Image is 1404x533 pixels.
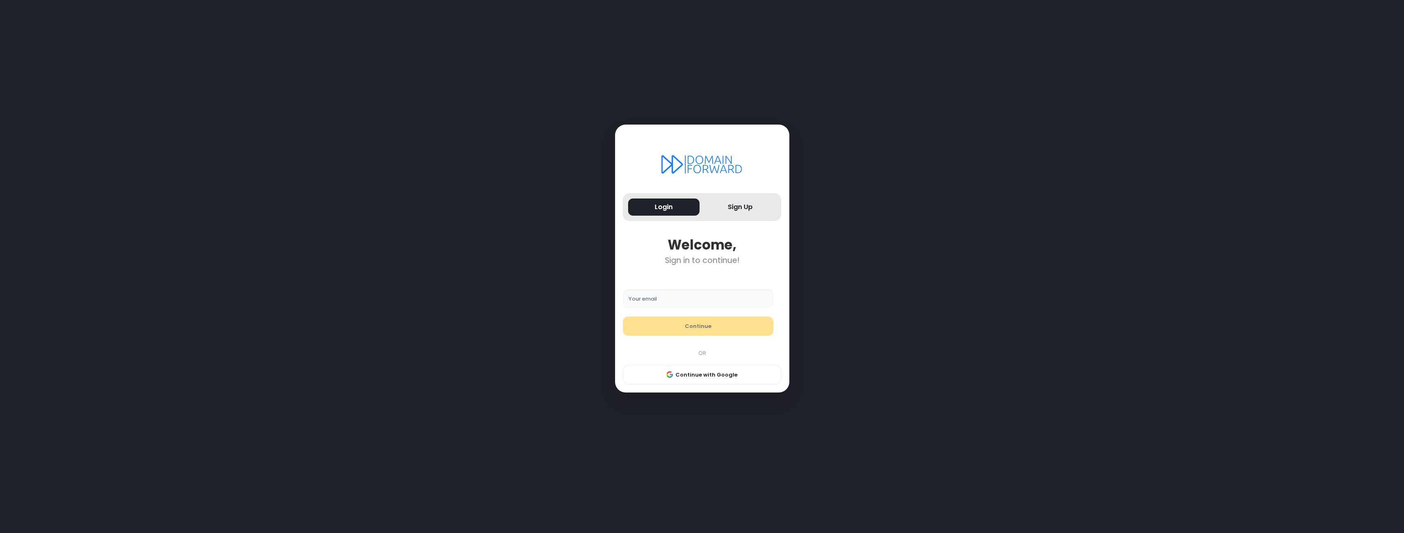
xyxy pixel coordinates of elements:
[705,198,776,216] button: Sign Up
[623,256,781,265] div: Sign in to continue!
[623,237,781,253] div: Welcome,
[623,365,781,385] button: Continue with Google
[628,198,700,216] button: Login
[619,349,785,357] div: OR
